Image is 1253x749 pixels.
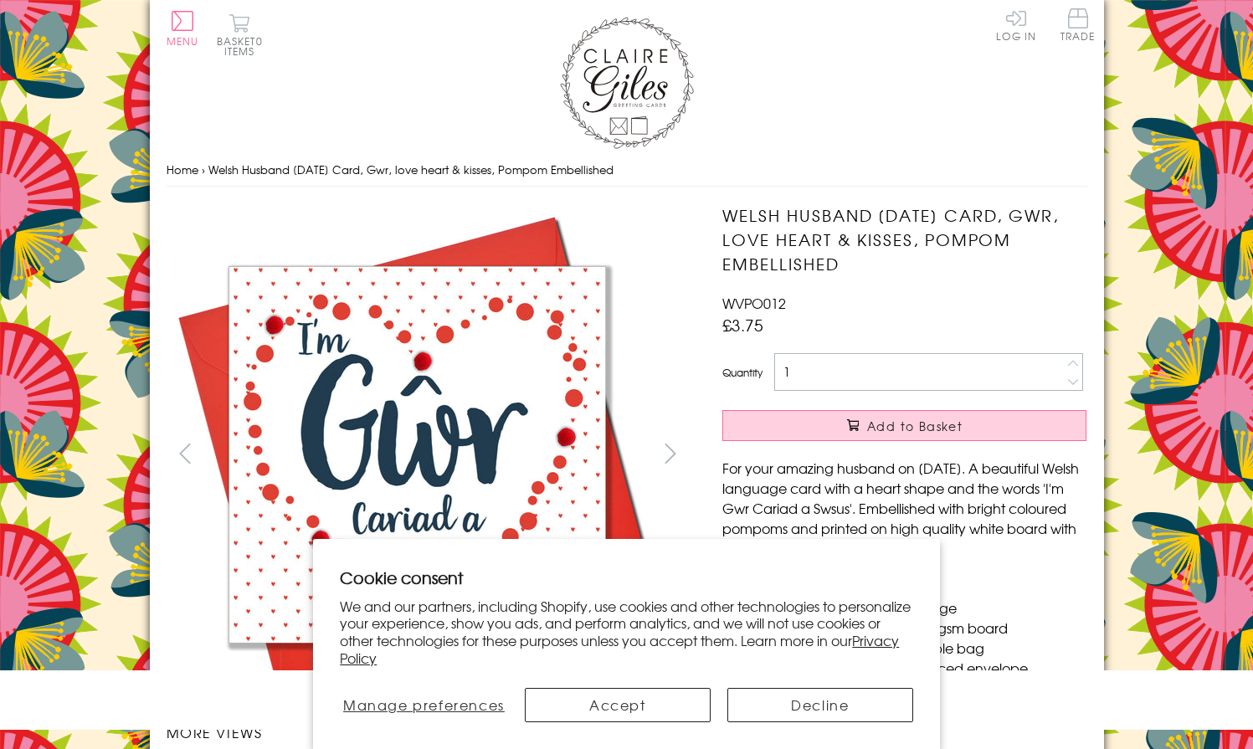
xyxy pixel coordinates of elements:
button: Basket0 items [217,13,263,56]
button: prev [167,434,204,472]
img: Welsh Husband Valentine's Day Card, Gwr, love heart & kisses, Pompom Embellished [166,203,668,705]
a: Privacy Policy [340,630,899,668]
a: Log In [996,8,1036,41]
label: Quantity [722,365,763,380]
button: Manage preferences [340,688,507,722]
button: Accept [525,688,711,722]
button: Add to Basket [722,410,1086,441]
span: Add to Basket [867,418,963,434]
button: Menu [167,11,199,46]
h3: More views [167,722,690,742]
h2: Cookie consent [340,566,913,589]
span: › [202,162,205,177]
nav: breadcrumbs [167,153,1087,187]
span: WVPO012 [722,293,786,313]
button: next [651,434,689,472]
span: Welsh Husband [DATE] Card, Gwr, love heart & kisses, Pompom Embellished [208,162,614,177]
span: 0 items [224,33,263,59]
img: Claire Giles Greetings Cards [560,17,694,149]
span: Trade [1060,8,1096,41]
a: Home [167,162,198,177]
a: Trade [1060,8,1096,44]
img: Welsh Husband Valentine's Day Card, Gwr, love heart & kisses, Pompom Embellished [689,203,1191,672]
h1: Welsh Husband [DATE] Card, Gwr, love heart & kisses, Pompom Embellished [722,203,1086,275]
p: For your amazing husband on [DATE]. A beautiful Welsh language card with a heart shape and the wo... [722,458,1086,558]
span: Manage preferences [343,695,505,715]
span: Menu [167,33,199,49]
span: £3.75 [722,313,763,336]
p: We and our partners, including Shopify, use cookies and other technologies to personalize your ex... [340,598,913,667]
button: Decline [727,688,913,722]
